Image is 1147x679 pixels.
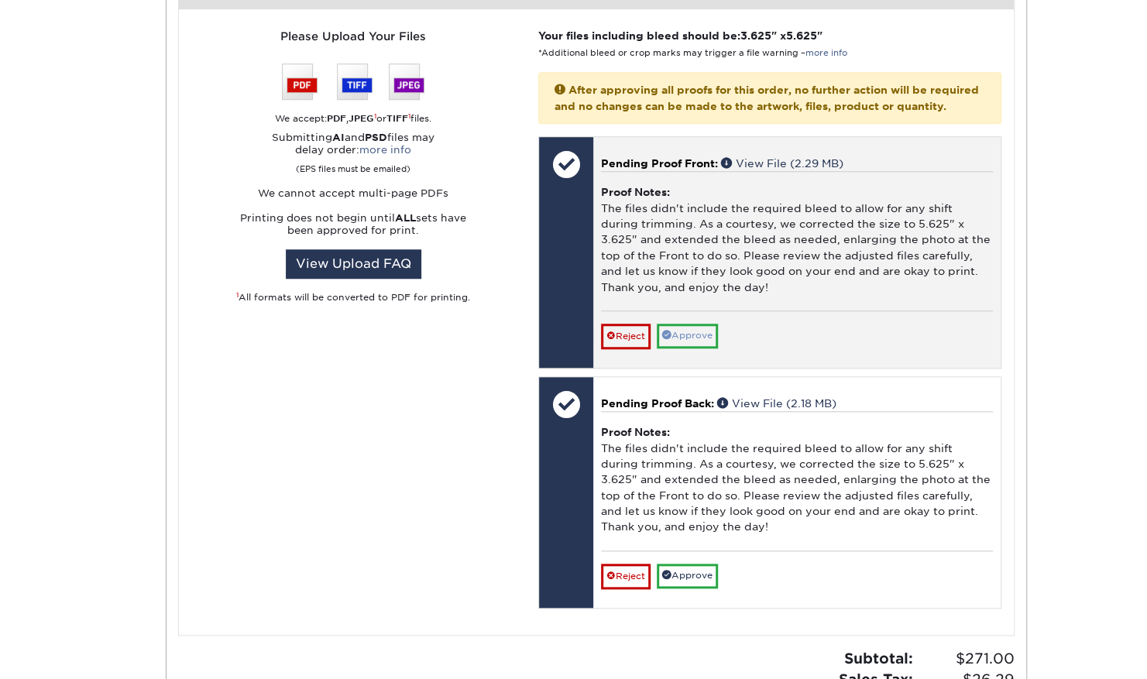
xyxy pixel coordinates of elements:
[601,426,670,438] strong: Proof Notes:
[657,564,718,588] a: Approve
[282,63,424,100] img: We accept: PSD, TIFF, or JPEG (JPG)
[236,291,239,299] sup: 1
[601,171,992,310] div: The files didn't include the required bleed to allow for any shift during trimming. As a courtesy...
[657,324,718,348] a: Approve
[717,397,836,410] a: View File (2.18 MB)
[786,29,817,42] span: 5.625
[359,144,411,156] a: more info
[349,113,374,124] strong: JPEG
[538,29,822,42] strong: Your files including bleed should be: " x "
[191,28,515,45] div: Please Upload Your Files
[601,157,718,170] span: Pending Proof Front:
[740,29,771,42] span: 3.625
[805,48,847,58] a: more info
[601,397,714,410] span: Pending Proof Back:
[286,249,421,279] a: View Upload FAQ
[191,291,515,304] div: All formats will be converted to PDF for printing.
[191,212,515,237] p: Printing does not begin until sets have been approved for print.
[721,157,843,170] a: View File (2.29 MB)
[555,84,979,111] strong: After approving all proofs for this order, no further action will be required and no changes can ...
[601,324,651,348] a: Reject
[191,132,515,175] p: Submitting and files may delay order:
[538,48,847,58] small: *Additional bleed or crop marks may trigger a file warning –
[601,411,992,550] div: The files didn't include the required bleed to allow for any shift during trimming. As a courtesy...
[844,650,913,667] strong: Subtotal:
[408,112,410,120] sup: 1
[332,132,345,143] strong: AI
[191,112,515,125] div: We accept: , or files.
[4,632,132,674] iframe: Google Customer Reviews
[327,113,346,124] strong: PDF
[601,564,651,588] a: Reject
[395,212,416,224] strong: ALL
[374,112,376,120] sup: 1
[191,187,515,200] p: We cannot accept multi-page PDFs
[918,648,1015,670] span: $271.00
[365,132,387,143] strong: PSD
[296,156,410,175] small: (EPS files must be emailed)
[601,186,670,198] strong: Proof Notes:
[386,113,408,124] strong: TIFF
